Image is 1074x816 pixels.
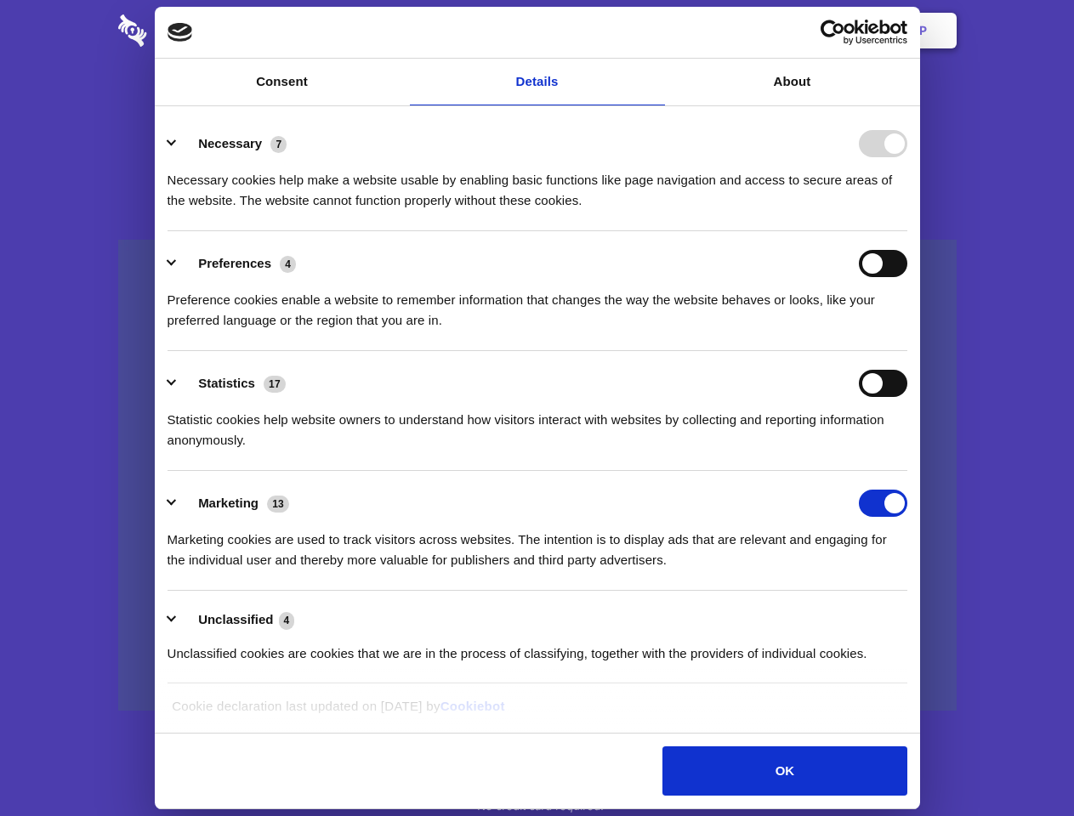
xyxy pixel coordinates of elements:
label: Necessary [198,136,262,150]
h4: Auto-redaction of sensitive data, encrypted data sharing and self-destructing private chats. Shar... [118,155,957,211]
h1: Eliminate Slack Data Loss. [118,76,957,138]
a: Pricing [499,4,573,57]
button: Statistics (17) [168,370,297,397]
iframe: Drift Widget Chat Controller [989,731,1054,796]
button: Marketing (13) [168,490,300,517]
label: Preferences [198,256,271,270]
span: 4 [280,256,296,273]
div: Unclassified cookies are cookies that we are in the process of classifying, together with the pro... [168,631,907,664]
a: Wistia video thumbnail [118,240,957,711]
label: Statistics [198,376,255,390]
label: Marketing [198,496,259,510]
img: logo-wordmark-white-trans-d4663122ce5f474addd5e946df7df03e33cb6a1c49d2221995e7729f52c070b2.svg [118,14,264,47]
button: Preferences (4) [168,250,307,277]
a: Cookiebot [440,699,505,713]
span: 17 [264,376,286,393]
a: Details [410,59,665,105]
button: Necessary (7) [168,130,298,157]
span: 7 [270,136,287,153]
a: Contact [690,4,768,57]
a: Consent [155,59,410,105]
div: Preference cookies enable a website to remember information that changes the way the website beha... [168,277,907,331]
div: Statistic cookies help website owners to understand how visitors interact with websites by collec... [168,397,907,450]
a: Usercentrics Cookiebot - opens in a new window [759,20,907,45]
a: About [665,59,920,105]
img: logo [168,23,193,42]
button: Unclassified (4) [168,609,305,631]
span: 13 [267,496,289,513]
div: Necessary cookies help make a website usable by enabling basic functions like page navigation and... [168,157,907,211]
a: Login [771,4,845,57]
span: 4 [279,612,295,629]
button: OK [662,746,906,796]
div: Cookie declaration last updated on [DATE] by [159,696,915,729]
div: Marketing cookies are used to track visitors across websites. The intention is to display ads tha... [168,517,907,570]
